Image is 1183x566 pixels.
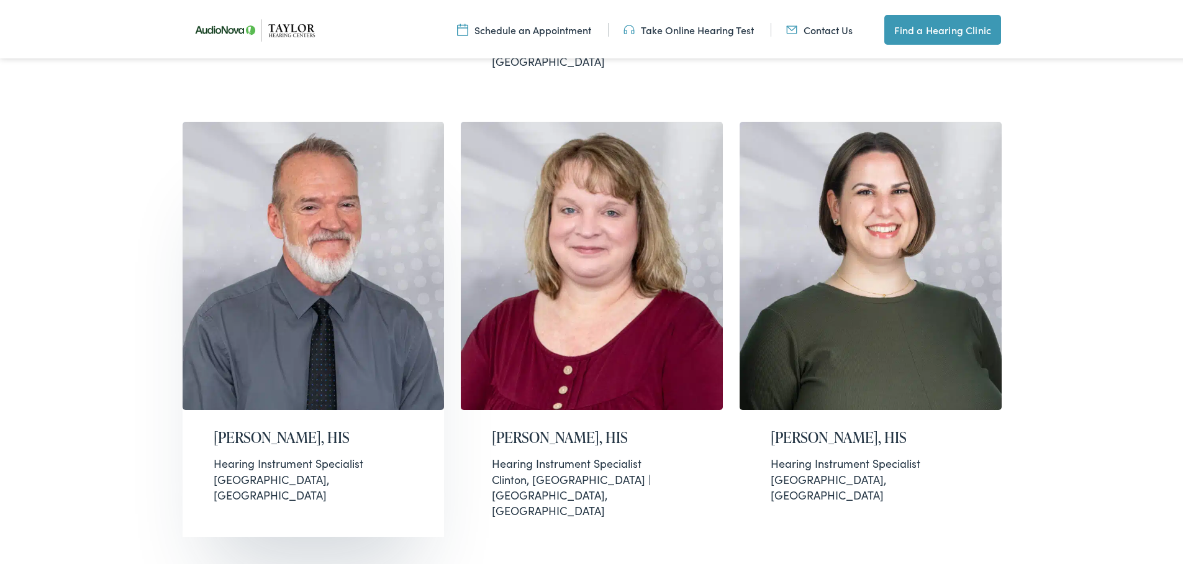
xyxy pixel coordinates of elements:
[771,453,971,500] div: [GEOGRAPHIC_DATA], [GEOGRAPHIC_DATA]
[214,453,414,468] div: Hearing Instrument Specialist
[214,426,414,444] h2: [PERSON_NAME], HIS
[623,21,754,34] a: Take Online Hearing Test
[786,21,797,34] img: utility icon
[183,119,445,534] a: Eric Cobb is a hearing instrument specialist at Taylor Hearing Centers in Paris, TN. [PERSON_NAME...
[786,21,853,34] a: Contact Us
[457,21,591,34] a: Schedule an Appointment
[183,119,445,408] img: Eric Cobb is a hearing instrument specialist at Taylor Hearing Centers in Paris, TN.
[461,119,723,534] a: Jennier Inman is a hearing instrument specialist at Taylor Hearing Centers in Clinton, AR. [PERSO...
[457,21,468,34] img: utility icon
[623,21,635,34] img: utility icon
[492,453,692,468] div: Hearing Instrument Specialist
[740,119,1002,534] a: Joanna Sabatini is a hearing instrument specialist at Taylor Hearing Centers in Franklin, TN. [PE...
[492,426,692,444] h2: [PERSON_NAME], HIS
[492,453,692,516] div: Clinton, [GEOGRAPHIC_DATA] | [GEOGRAPHIC_DATA], [GEOGRAPHIC_DATA]
[884,12,1001,42] a: Find a Hearing Clinic
[740,119,1002,408] img: Joanna Sabatini is a hearing instrument specialist at Taylor Hearing Centers in Franklin, TN.
[771,453,971,468] div: Hearing Instrument Specialist
[214,453,414,500] div: [GEOGRAPHIC_DATA], [GEOGRAPHIC_DATA]
[461,119,723,408] img: Jennier Inman is a hearing instrument specialist at Taylor Hearing Centers in Clinton, AR.
[771,426,971,444] h2: [PERSON_NAME], HIS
